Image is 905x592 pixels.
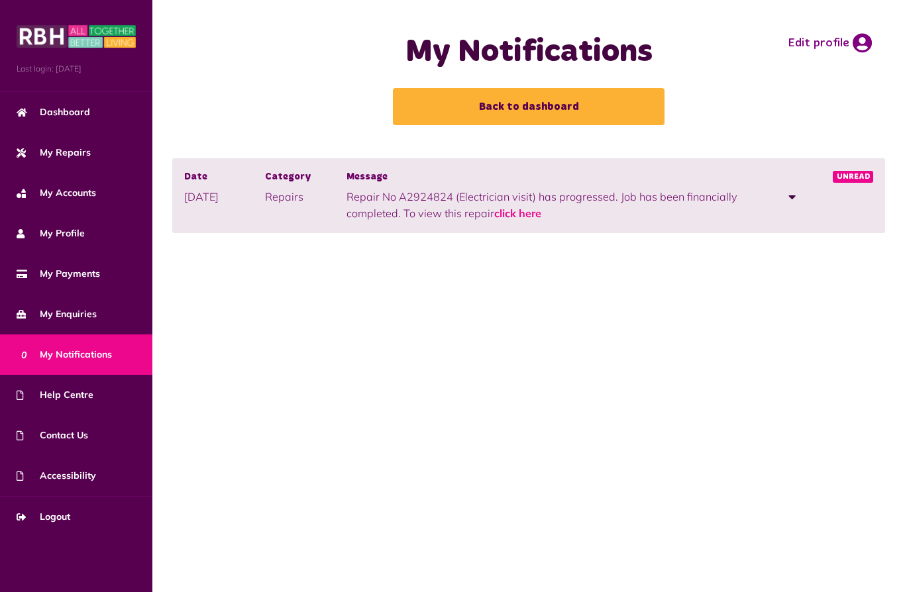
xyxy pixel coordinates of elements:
span: Logout [17,510,70,524]
img: MyRBH [17,23,136,50]
span: My Enquiries [17,307,97,321]
span: Accessibility [17,469,96,483]
a: click here [494,207,541,220]
h1: My Notifications [354,33,704,72]
span: Dashboard [17,105,90,119]
span: My Profile [17,226,85,240]
a: Back to dashboard [393,88,665,125]
span: Category [265,170,346,185]
span: My Payments [17,267,100,281]
span: Help Centre [17,388,93,402]
a: Edit profile [788,33,872,53]
span: Last login: [DATE] [17,63,136,75]
p: Repair No A2924824 (Electrician visit) has progressed. Job has been financially completed. To vie... [346,189,752,221]
span: 0 [17,347,31,362]
span: Message [346,170,752,185]
p: [DATE] [184,189,265,205]
span: Date [184,170,265,185]
span: My Accounts [17,186,96,200]
span: My Repairs [17,146,91,160]
span: My Notifications [17,348,112,362]
p: Repairs [265,189,346,205]
span: Unread [833,171,874,183]
span: Contact Us [17,428,88,442]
